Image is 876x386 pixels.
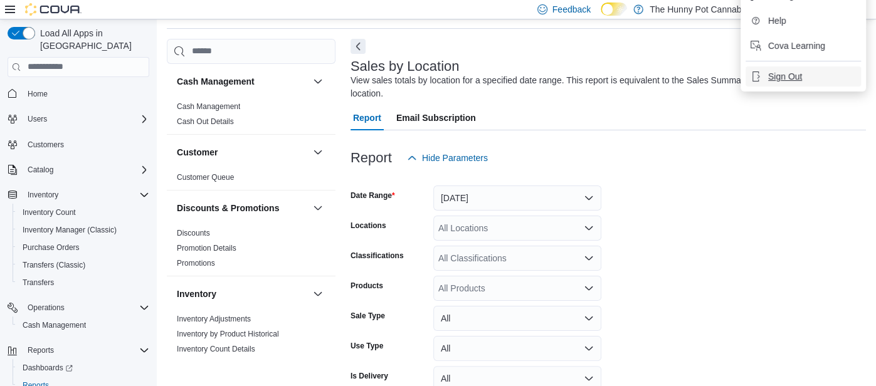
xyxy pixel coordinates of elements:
button: Cash Management [310,74,325,89]
label: Locations [351,221,386,231]
a: Inventory Manager (Classic) [18,222,122,237]
span: Operations [23,300,149,315]
button: Reports [23,343,59,358]
span: Promotions [177,258,215,268]
a: Dashboards [13,359,154,377]
button: Transfers [13,274,154,291]
h3: Discounts & Promotions [177,202,279,214]
span: Home [23,86,149,102]
h3: Sales by Location [351,59,460,74]
span: Inventory Manager (Classic) [18,222,149,237]
a: Inventory Count Details [177,345,255,353]
button: Help [746,11,861,31]
span: Catalog [23,162,149,177]
h3: Customer [177,146,218,159]
span: Email Subscription [396,105,476,130]
a: Cash Management [18,318,91,333]
a: Promotions [177,259,215,268]
button: Users [3,110,154,128]
span: Hide Parameters [422,152,488,164]
h3: Inventory [177,288,216,300]
button: Home [3,85,154,103]
button: Open list of options [584,253,594,263]
a: Cash Management [177,102,240,111]
span: Inventory Count [18,205,149,220]
span: Report [353,105,381,130]
div: View sales totals by location for a specified date range. This report is equivalent to the Sales ... [351,74,860,100]
label: Classifications [351,251,404,261]
span: Operations [28,303,65,313]
span: Cash Management [177,102,240,112]
button: Customers [3,135,154,154]
span: Inventory Count Details [177,344,255,354]
button: Reports [3,342,154,359]
div: Discounts & Promotions [167,226,335,276]
span: Inventory Manager (Classic) [23,225,117,235]
input: Dark Mode [601,3,627,16]
button: Discounts & Promotions [310,201,325,216]
div: Customer [167,170,335,190]
span: Load All Apps in [GEOGRAPHIC_DATA] [35,27,149,52]
a: Transfers (Classic) [18,258,90,273]
span: Customer Queue [177,172,234,182]
span: Catalog [28,165,53,175]
button: Inventory [23,187,63,202]
span: Purchase Orders [23,243,80,253]
button: Purchase Orders [13,239,154,256]
button: Next [351,39,366,54]
button: Cash Management [13,316,154,334]
span: Cash Out Details [177,117,234,127]
span: Dashboards [18,360,149,375]
button: [DATE] [433,185,601,211]
span: Dashboards [23,363,73,373]
div: Cash Management [167,99,335,134]
button: Customer [310,145,325,160]
a: Customers [23,137,69,152]
span: Customers [23,137,149,152]
a: Dashboards [18,360,78,375]
button: Cova Learning [746,36,861,56]
span: Transfers [18,275,149,290]
button: Cash Management [177,75,308,88]
span: Inventory by Product Historical [177,329,279,339]
button: All [433,336,601,361]
a: Inventory by Product Historical [177,330,279,338]
button: Users [23,112,52,127]
label: Date Range [351,190,395,201]
span: Help [768,14,786,27]
button: Inventory [3,186,154,204]
label: Sale Type [351,311,385,321]
a: Promotion Details [177,244,236,253]
label: Use Type [351,341,383,351]
span: Promotion Details [177,243,236,253]
button: Catalog [3,161,154,179]
span: Transfers [23,278,54,288]
span: Cash Management [23,320,86,330]
label: Products [351,281,383,291]
button: Hide Parameters [402,145,493,170]
button: Open list of options [584,223,594,233]
span: Purchase Orders [18,240,149,255]
button: Transfers (Classic) [13,256,154,274]
span: Inventory [23,187,149,202]
span: Cova Learning [768,39,825,52]
span: Users [23,112,149,127]
span: Inventory [28,190,58,200]
a: Customer Queue [177,173,234,182]
span: Sign Out [768,70,802,83]
button: Operations [3,299,154,316]
label: Is Delivery [351,371,388,381]
span: Inventory Count [23,207,76,217]
span: Users [28,114,47,124]
a: Purchase Orders [18,240,85,255]
span: Reports [23,343,149,358]
span: Transfers (Classic) [23,260,85,270]
button: Inventory [310,286,325,301]
span: Feedback [552,3,591,16]
span: Inventory Adjustments [177,314,251,324]
button: Inventory [177,288,308,300]
button: Sign Out [746,66,861,86]
button: All [433,306,601,331]
img: Cova [25,3,82,16]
